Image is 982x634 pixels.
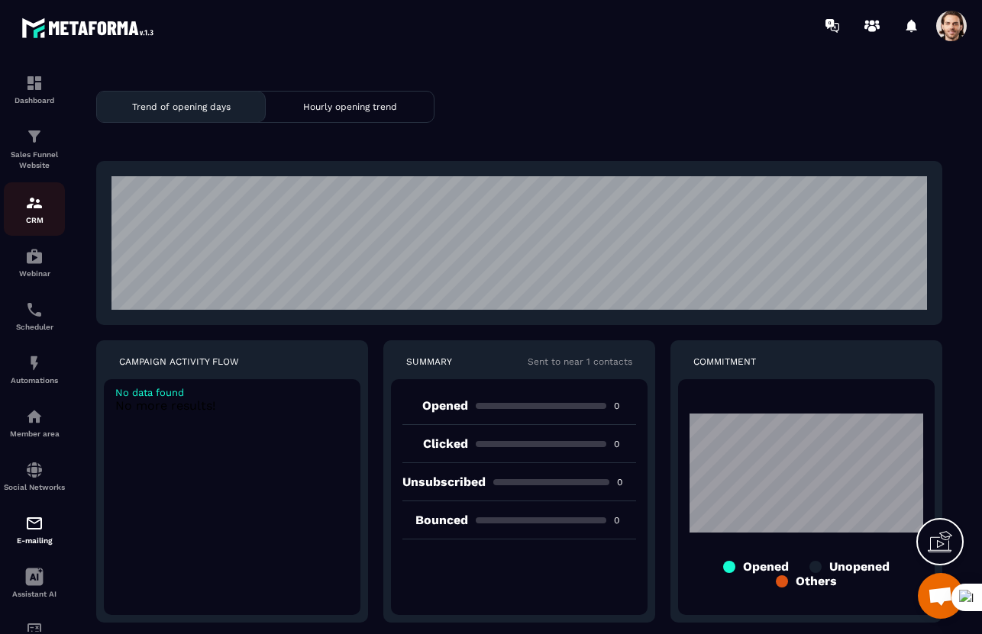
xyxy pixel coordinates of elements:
a: formationformationDashboard [4,63,65,116]
p: Unopened [829,559,890,574]
img: automations [25,407,44,426]
p: Trend of opening days [132,101,231,112]
img: automations [25,247,44,266]
a: automationsautomationsWebinar [4,236,65,289]
p: E-mailing [4,536,65,545]
img: formation [25,194,44,212]
p: COMMITMENT [693,356,756,368]
p: Sent to near 1 contacts [528,356,632,368]
img: automations [25,354,44,372]
p: Dashboard [4,96,65,105]
a: schedulerschedulerScheduler [4,289,65,343]
p: 0 [614,438,636,450]
div: Mở cuộc trò chuyện [918,573,964,619]
p: CAMPAIGN ACTIVITY FLOW [119,356,239,368]
a: formationformationSales Funnel Website [4,116,65,182]
p: Scheduler [4,323,65,331]
p: Opened [743,559,789,574]
a: automationsautomationsMember area [4,396,65,449]
p: bounced [402,513,468,527]
a: social-networksocial-networkSocial Networks [4,449,65,503]
p: No data found [115,387,349,398]
p: unsubscribed [402,475,486,489]
p: CRM [4,216,65,224]
p: Sales Funnel Website [4,150,65,171]
p: Others [796,574,837,588]
p: Assistant AI [4,590,65,598]
p: Automations [4,376,65,385]
p: opened [402,398,468,413]
span: No more results! [115,398,215,413]
p: Member area [4,430,65,438]
p: clicked [402,436,468,451]
img: scheduler [25,301,44,319]
p: SUMMARY [406,356,452,368]
img: email [25,514,44,533]
a: Assistant AI [4,556,65,610]
img: formation [25,127,44,146]
img: formation [25,74,44,92]
p: Webinar [4,269,65,278]
p: 0 [614,514,636,526]
a: formationformationCRM [4,182,65,236]
p: 0 [614,400,636,412]
p: Hourly opening trend [303,101,397,112]
img: logo [21,14,159,42]
img: social-network [25,461,44,479]
p: Social Networks [4,483,65,491]
p: 0 [617,476,636,488]
a: emailemailE-mailing [4,503,65,556]
a: automationsautomationsAutomations [4,343,65,396]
